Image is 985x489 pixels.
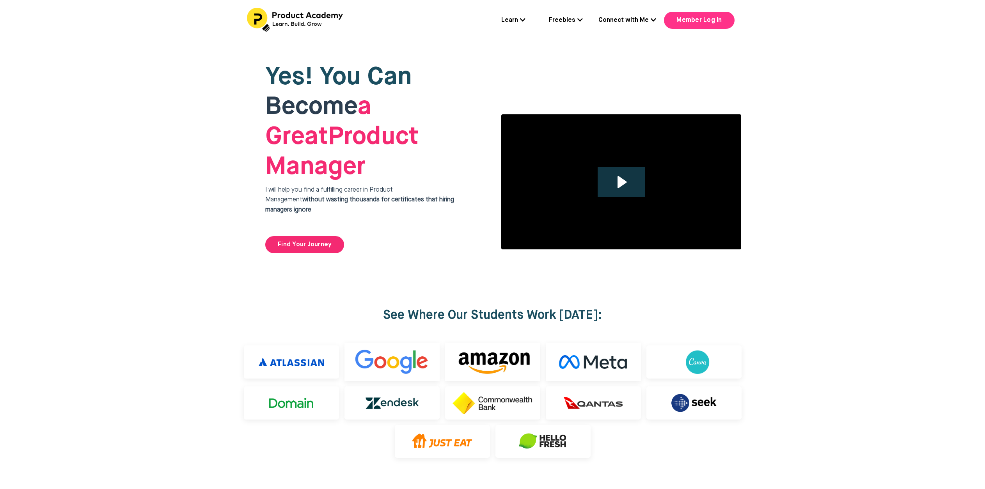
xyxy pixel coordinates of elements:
span: I will help you find a fulfilling career in Product Management [265,187,454,213]
span: Become [265,94,358,119]
a: Freebies [549,16,583,26]
a: Member Log In [664,12,734,29]
a: Learn [501,16,525,26]
img: Header Logo [247,8,344,32]
span: Product Manager [265,94,419,180]
button: Play Video: file-uploads/sites/127338/video/4ffeae-3e1-a2cd-5ad6-eac528a42_Why_I_built_product_ac... [598,167,645,197]
strong: a Great [265,94,371,149]
strong: See Where Our Students Work [DATE]: [383,309,602,322]
a: Find Your Journey [265,236,344,253]
a: Connect with Me [598,16,656,26]
span: Yes! You Can [265,65,412,90]
strong: without wasting thousands for certificates that hiring managers ignore [265,197,454,213]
